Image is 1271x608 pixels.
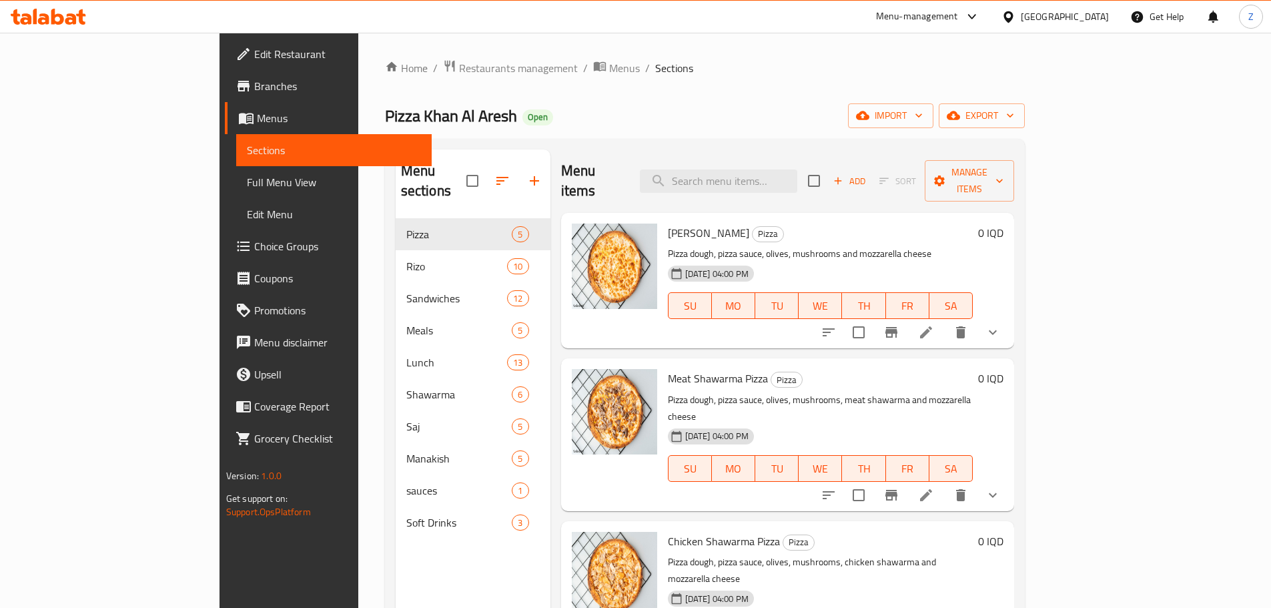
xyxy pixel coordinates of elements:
[406,515,512,531] span: Soft Drinks
[848,103,933,128] button: import
[871,171,925,192] span: Select section first
[842,292,885,319] button: TH
[828,171,871,192] span: Add item
[254,78,421,94] span: Branches
[254,270,421,286] span: Coupons
[886,292,929,319] button: FR
[512,515,528,531] div: items
[401,161,466,201] h2: Menu sections
[572,224,657,309] img: Margherita Pizza
[512,485,528,497] span: 1
[752,226,784,242] div: Pizza
[257,110,421,126] span: Menus
[875,316,907,348] button: Branch-specific-item
[859,107,923,124] span: import
[512,450,528,467] div: items
[512,452,528,465] span: 5
[918,487,934,503] a: Edit menu item
[225,230,432,262] a: Choice Groups
[831,174,867,189] span: Add
[396,378,550,410] div: Shawarma6
[385,101,517,131] span: Pizza Khan Al Aresh
[875,479,907,511] button: Branch-specific-item
[771,372,802,388] span: Pizza
[396,475,550,507] div: sauces1
[977,479,1009,511] button: show more
[886,455,929,482] button: FR
[813,316,845,348] button: sort-choices
[717,459,750,479] span: MO
[225,326,432,358] a: Menu disclaimer
[254,398,421,414] span: Coverage Report
[668,554,973,587] p: Pizza dough, pizza sauce, olives, mushrooms, chicken shawarma and mozzarella cheese
[236,166,432,198] a: Full Menu View
[929,292,973,319] button: SA
[508,356,528,369] span: 13
[396,314,550,346] div: Meals5
[712,455,755,482] button: MO
[225,38,432,70] a: Edit Restaurant
[813,479,845,511] button: sort-choices
[668,246,973,262] p: Pizza dough, pizza sauce, olives, mushrooms and mozzarella cheese
[459,60,578,76] span: Restaurants management
[985,487,1001,503] svg: Show Choices
[406,483,512,499] span: sauces
[406,354,508,370] span: Lunch
[507,258,528,274] div: items
[512,483,528,499] div: items
[985,324,1001,340] svg: Show Choices
[396,218,550,250] div: Pizza5
[935,459,967,479] span: SA
[512,228,528,241] span: 5
[512,386,528,402] div: items
[254,302,421,318] span: Promotions
[512,517,528,529] span: 3
[406,386,512,402] span: Shawarma
[876,9,958,25] div: Menu-management
[925,160,1014,202] button: Manage items
[761,459,793,479] span: TU
[609,60,640,76] span: Menus
[935,164,1003,198] span: Manage items
[406,322,512,338] span: Meals
[236,134,432,166] a: Sections
[939,103,1025,128] button: export
[804,296,837,316] span: WE
[512,418,528,434] div: items
[842,455,885,482] button: TH
[522,111,553,123] span: Open
[512,324,528,337] span: 5
[406,290,508,306] span: Sandwiches
[799,292,842,319] button: WE
[406,418,512,434] div: Saj
[1021,9,1109,24] div: [GEOGRAPHIC_DATA]
[847,296,880,316] span: TH
[655,60,693,76] span: Sections
[396,507,550,539] div: Soft Drinks3
[945,316,977,348] button: delete
[225,422,432,454] a: Grocery Checklist
[236,198,432,230] a: Edit Menu
[572,369,657,454] img: Meat Shawarma Pizza
[512,322,528,338] div: items
[712,292,755,319] button: MO
[845,481,873,509] span: Select to update
[225,358,432,390] a: Upsell
[978,224,1003,242] h6: 0 IQD
[668,455,712,482] button: SU
[945,479,977,511] button: delete
[800,167,828,195] span: Select section
[261,467,282,485] span: 1.0.0
[226,467,259,485] span: Version:
[247,174,421,190] span: Full Menu View
[977,316,1009,348] button: show more
[753,226,783,242] span: Pizza
[225,390,432,422] a: Coverage Report
[804,459,837,479] span: WE
[978,369,1003,388] h6: 0 IQD
[845,318,873,346] span: Select to update
[508,292,528,305] span: 12
[674,459,707,479] span: SU
[512,420,528,433] span: 5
